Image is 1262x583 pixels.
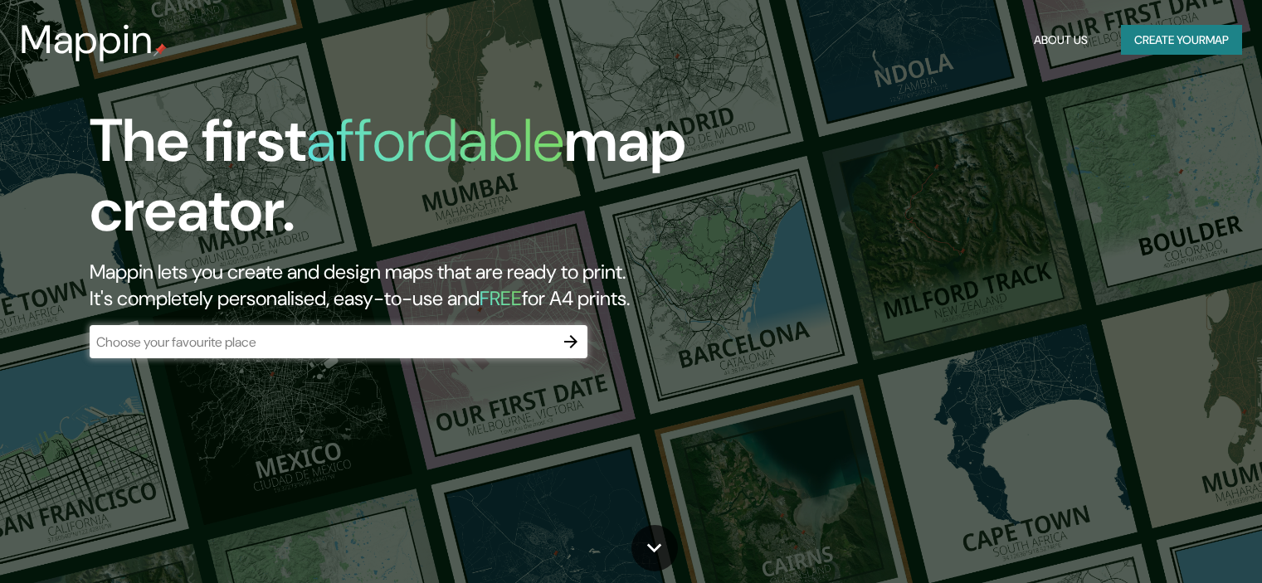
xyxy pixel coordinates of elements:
button: About Us [1027,25,1094,56]
h1: The first map creator. [90,106,721,259]
iframe: Help widget launcher [1114,518,1244,565]
input: Choose your favourite place [90,333,554,352]
img: mappin-pin [153,43,167,56]
h3: Mappin [20,17,153,63]
button: Create yourmap [1121,25,1242,56]
h5: FREE [480,285,522,311]
h2: Mappin lets you create and design maps that are ready to print. It's completely personalised, eas... [90,259,721,312]
h1: affordable [306,102,564,179]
